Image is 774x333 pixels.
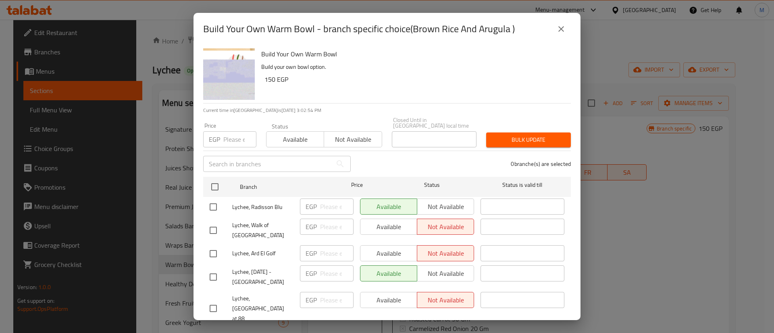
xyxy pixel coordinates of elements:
span: Lychee, [GEOGRAPHIC_DATA] at.88 [232,294,293,324]
input: Please enter price [223,131,256,147]
p: 0 branche(s) are selected [511,160,571,168]
button: Available [266,131,324,147]
input: Please enter price [320,292,354,308]
p: Current time in [GEOGRAPHIC_DATA] is [DATE] 3:02:54 PM [203,107,571,114]
img: Build Your Own Warm Bowl [203,48,255,100]
button: Bulk update [486,132,571,147]
input: Please enter price [320,219,354,235]
span: Lychee, Walk of [GEOGRAPHIC_DATA] [232,220,293,240]
input: Search in branches [203,156,332,172]
span: Price [330,180,384,190]
h2: Build Your Own Warm Bowl - branch specific choice(Brown Rice And Arugula ) [203,23,515,35]
h6: 150 EGP [264,74,564,85]
input: Please enter price [320,199,354,215]
span: Available [270,134,321,145]
span: Lychee, Ard El Golf [232,248,293,259]
button: close [551,19,571,39]
span: Branch [240,182,324,192]
h6: Build Your Own Warm Bowl [261,48,564,60]
input: Please enter price [320,245,354,261]
span: Status [390,180,474,190]
input: Please enter price [320,265,354,281]
p: EGP [306,295,317,305]
p: EGP [306,269,317,278]
span: Bulk update [493,135,564,145]
span: Lychee, Radisson Blu [232,202,293,212]
span: Not available [327,134,379,145]
p: EGP [306,222,317,232]
p: EGP [306,202,317,211]
p: Build your own bowl option. [261,62,564,72]
span: Status is valid till [481,180,564,190]
p: EGP [306,248,317,258]
p: EGP [209,134,220,144]
span: Lychee, [DATE] - [GEOGRAPHIC_DATA] [232,267,293,287]
button: Not available [324,131,382,147]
